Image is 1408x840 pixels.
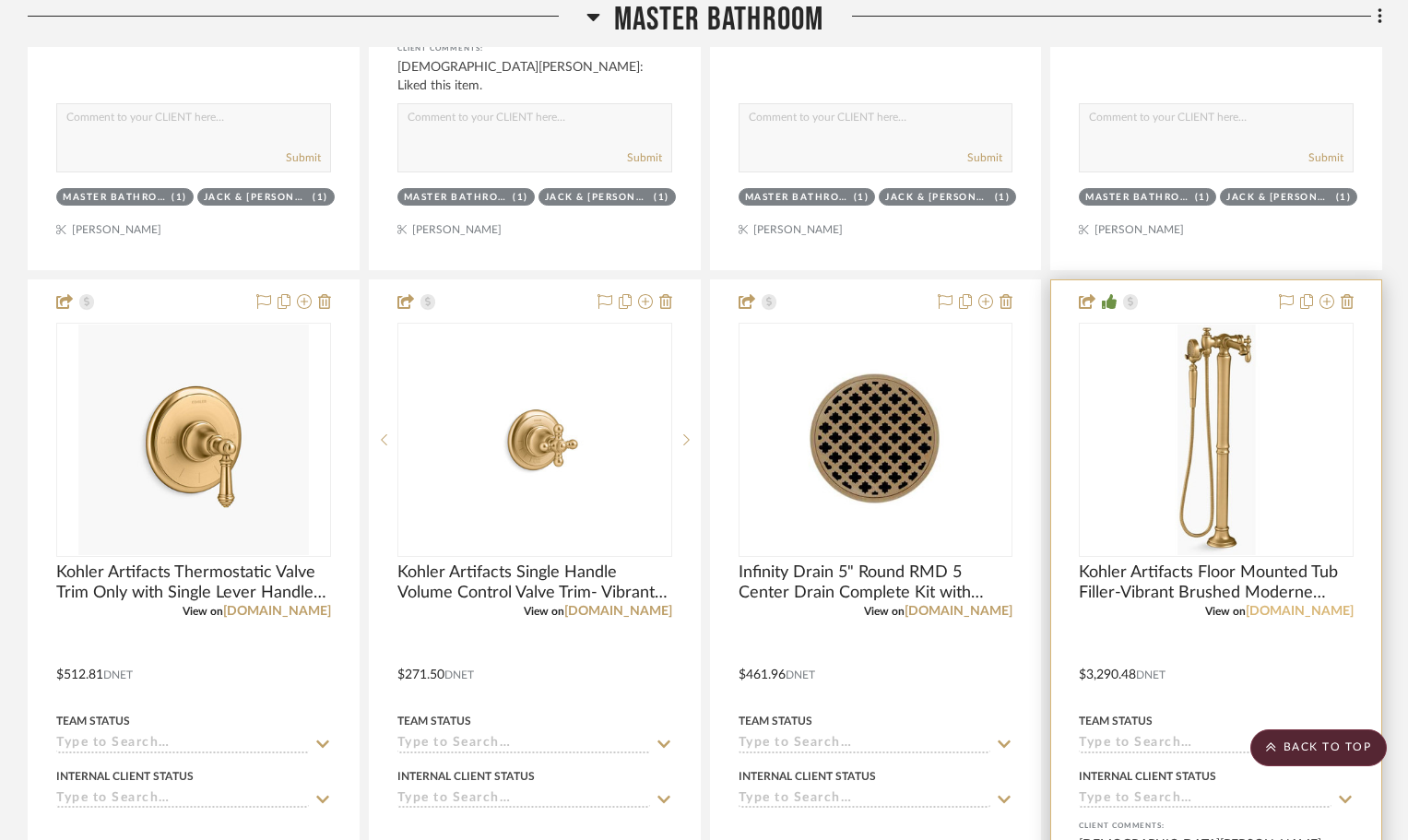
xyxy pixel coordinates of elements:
input: Type to Search… [739,736,991,753]
span: View on [1205,606,1246,617]
input: Type to Search… [1079,791,1331,809]
div: (1) [995,191,1011,205]
div: (1) [313,191,328,205]
div: Master Bathroom [745,191,849,205]
a: [DOMAIN_NAME] [564,605,672,618]
button: Submit [1308,149,1343,166]
div: Team Status [397,713,471,729]
input: Type to Search… [1079,736,1331,753]
button: Submit [967,149,1002,166]
div: (1) [1195,191,1211,205]
input: Type to Search… [397,791,650,809]
div: Jack & [PERSON_NAME] Bathroom [1226,191,1331,205]
span: Kohler Artifacts Single Handle Volume Control Valve Trim- Vibrant Brushed Moderne Brass [397,562,672,603]
div: Internal Client Status [1079,768,1216,785]
div: 0 [739,324,1012,556]
span: View on [524,606,564,617]
div: Team Status [1079,713,1153,729]
input: Type to Search… [56,736,309,753]
input: Type to Search… [739,791,991,809]
img: Infinity Drain 5" Round RMD 5 Center Drain Complete Kit with Moor Pattern Decorative Plate [760,325,990,555]
span: Kohler Artifacts Thermostatic Valve Trim Only with Single Lever Handle- Vibrant Brushed Moderne B... [56,562,331,603]
div: Internal Client Status [397,768,535,785]
input: Type to Search… [397,736,650,753]
span: Kohler Artifacts Floor Mounted Tub Filler-Vibrant Brushed Moderne Brass [1079,562,1354,603]
button: Submit [286,149,321,166]
div: Master Bathroom [63,191,167,205]
a: [DOMAIN_NAME] [1246,605,1354,618]
div: Master Bathroom [404,191,508,205]
div: Jack & [PERSON_NAME] Bathroom [545,191,649,205]
img: Kohler Artifacts Single Handle Volume Control Valve Trim- Vibrant Brushed Moderne Brass [420,325,650,555]
div: (1) [172,191,187,205]
div: [DEMOGRAPHIC_DATA][PERSON_NAME]: Liked this item. [397,58,672,95]
div: Team Status [56,713,130,729]
div: Internal Client Status [739,768,876,785]
div: Jack & [PERSON_NAME] Bathroom [204,191,308,205]
div: 0 [1080,324,1353,556]
div: Master Bathroom [1085,191,1189,205]
div: Jack & [PERSON_NAME] Bathroom [885,191,989,205]
input: Type to Search… [56,791,309,809]
scroll-to-top-button: BACK TO TOP [1250,729,1387,766]
span: View on [864,606,905,617]
div: (1) [1336,191,1352,205]
a: [DOMAIN_NAME] [905,605,1012,618]
button: Submit [627,149,662,166]
a: [DOMAIN_NAME] [223,605,331,618]
span: Infinity Drain 5" Round RMD 5 Center Drain Complete Kit with Moor Pattern Decorative Plate [739,562,1013,603]
span: View on [183,606,223,617]
div: (1) [854,191,870,205]
div: Internal Client Status [56,768,194,785]
img: Kohler Artifacts Floor Mounted Tub Filler-Vibrant Brushed Moderne Brass [1101,325,1331,555]
div: (1) [513,191,528,205]
div: Team Status [739,713,812,729]
div: (1) [654,191,669,205]
img: Kohler Artifacts Thermostatic Valve Trim Only with Single Lever Handle- Vibrant Brushed Moderne B... [78,325,309,555]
